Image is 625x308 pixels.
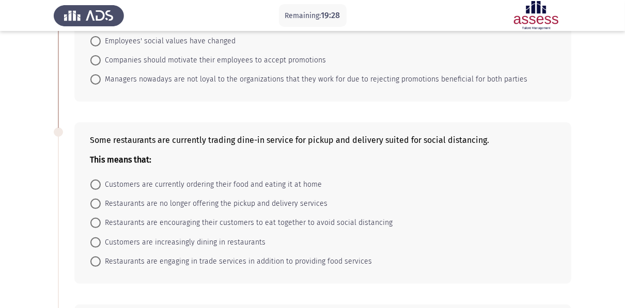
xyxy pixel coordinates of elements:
div: Some restaurants are currently trading dine-in service for pickup and delivery suited for social ... [90,135,556,165]
span: Companies should motivate their employees to accept promotions [101,54,326,67]
p: Remaining: [285,9,340,22]
span: Restaurants are encouraging their customers to eat together to avoid social distancing [101,217,393,229]
span: Restaurants are no longer offering the pickup and delivery services [101,198,327,210]
span: Managers nowadays are not loyal to the organizations that they work for due to rejecting promotio... [101,73,527,86]
span: Customers are currently ordering their food and eating it at home [101,179,322,191]
img: Assessment logo of English Comprehension Module Assessment [501,1,571,30]
span: Customers are increasingly dining in restaurants [101,236,265,249]
span: 19:28 [321,10,340,20]
span: Restaurants are engaging in trade services in addition to providing food services [101,255,372,268]
b: This means that: [90,155,151,165]
img: Assess Talent Management logo [54,1,124,30]
span: Employees' social values have changed [101,35,236,47]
